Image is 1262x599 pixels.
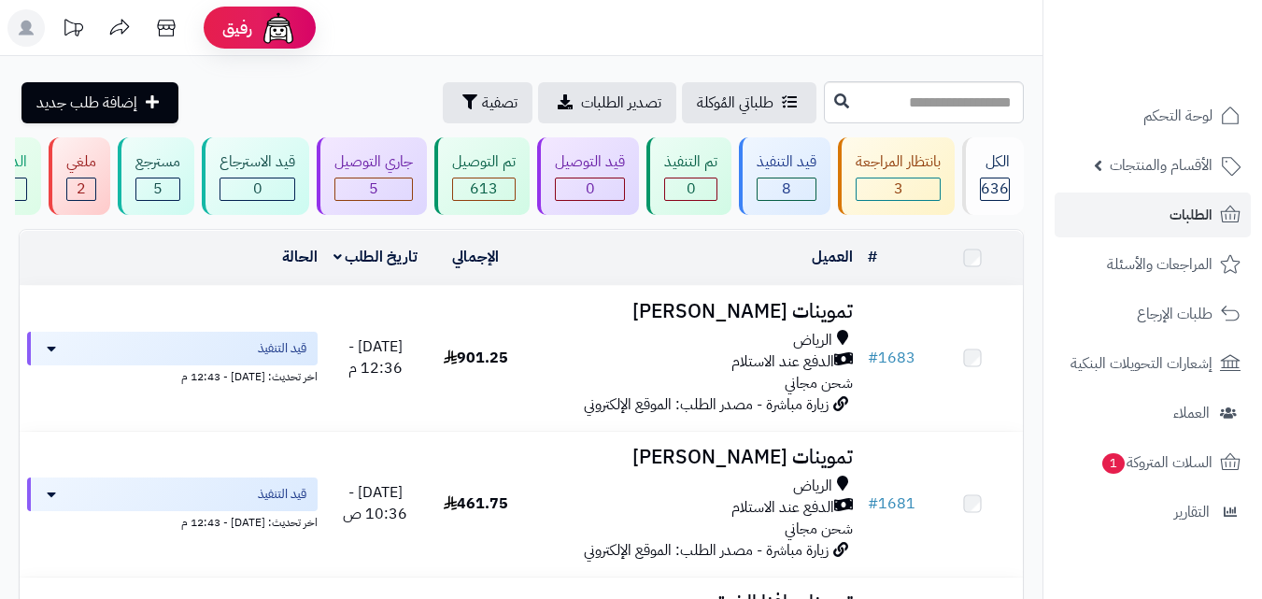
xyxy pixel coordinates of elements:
span: 0 [687,178,696,200]
span: 613 [470,178,498,200]
span: المراجعات والأسئلة [1107,251,1212,278]
a: مسترجع 5 [114,137,198,215]
a: تحديثات المنصة [50,9,96,51]
span: الطلبات [1170,202,1212,228]
span: 5 [153,178,163,200]
h3: تموينات [PERSON_NAME] [533,447,853,468]
span: تصفية [482,92,518,114]
span: تصدير الطلبات [581,92,661,114]
div: 613 [453,178,515,200]
div: قيد الاسترجاع [220,151,295,173]
div: 5 [136,178,179,200]
a: #1683 [868,347,915,369]
div: اخر تحديث: [DATE] - 12:43 م [27,511,318,531]
span: شحن مجاني [785,518,853,540]
span: الدفع عند الاستلام [731,351,834,373]
span: الرياض [793,476,832,497]
a: تم التوصيل 613 [431,137,533,215]
a: المراجعات والأسئلة [1055,242,1251,287]
div: ملغي [66,151,96,173]
img: ai-face.png [260,9,297,47]
div: 0 [665,178,716,200]
a: العملاء [1055,391,1251,435]
div: الكل [980,151,1010,173]
img: logo-2.png [1135,52,1244,92]
a: التقارير [1055,490,1251,535]
div: 0 [556,178,624,200]
div: اخر تحديث: [DATE] - 12:43 م [27,365,318,385]
div: 2 [67,178,95,200]
a: تم التنفيذ 0 [643,137,735,215]
span: إشعارات التحويلات البنكية [1071,350,1212,377]
a: طلباتي المُوكلة [682,82,816,123]
span: العملاء [1173,400,1210,426]
a: العميل [812,246,853,268]
span: طلباتي المُوكلة [697,92,773,114]
a: بانتظار المراجعة 3 [834,137,958,215]
button: تصفية [443,82,532,123]
a: ملغي 2 [45,137,114,215]
span: 901.25 [444,347,508,369]
span: شحن مجاني [785,372,853,394]
span: السلات المتروكة [1100,449,1212,476]
a: الإجمالي [452,246,499,268]
a: الكل636 [958,137,1028,215]
a: السلات المتروكة1 [1055,440,1251,485]
span: # [868,492,878,515]
div: 3 [857,178,940,200]
div: 8 [758,178,815,200]
span: قيد التنفيذ [258,485,306,504]
span: 0 [253,178,262,200]
a: قيد التوصيل 0 [533,137,643,215]
div: 0 [220,178,294,200]
span: 636 [981,178,1009,200]
span: 0 [586,178,595,200]
div: قيد التنفيذ [757,151,816,173]
span: رفيق [222,17,252,39]
a: الحالة [282,246,318,268]
span: 2 [77,178,86,200]
a: طلبات الإرجاع [1055,292,1251,336]
span: الرياض [793,330,832,351]
a: #1681 [868,492,915,515]
span: 5 [369,178,378,200]
span: التقارير [1174,499,1210,525]
div: قيد التوصيل [555,151,625,173]
span: [DATE] - 12:36 م [348,335,403,379]
h3: تموينات [PERSON_NAME] [533,301,853,322]
span: زيارة مباشرة - مصدر الطلب: الموقع الإلكتروني [584,393,829,416]
a: لوحة التحكم [1055,93,1251,138]
span: الدفع عند الاستلام [731,497,834,519]
div: مسترجع [135,151,180,173]
span: 1 [1102,453,1125,474]
a: جاري التوصيل 5 [313,137,431,215]
div: تم التوصيل [452,151,516,173]
span: قيد التنفيذ [258,339,306,358]
span: طلبات الإرجاع [1137,301,1212,327]
span: 3 [894,178,903,200]
span: زيارة مباشرة - مصدر الطلب: الموقع الإلكتروني [584,539,829,562]
span: إضافة طلب جديد [36,92,137,114]
span: الأقسام والمنتجات [1110,152,1212,178]
span: [DATE] - 10:36 ص [343,481,407,525]
div: 5 [335,178,412,200]
span: لوحة التحكم [1143,103,1212,129]
a: قيد الاسترجاع 0 [198,137,313,215]
span: # [868,347,878,369]
a: إشعارات التحويلات البنكية [1055,341,1251,386]
a: تاريخ الطلب [333,246,418,268]
div: جاري التوصيل [334,151,413,173]
a: الطلبات [1055,193,1251,237]
span: 8 [782,178,791,200]
span: 461.75 [444,492,508,515]
a: # [868,246,877,268]
a: تصدير الطلبات [538,82,676,123]
div: بانتظار المراجعة [856,151,941,173]
a: قيد التنفيذ 8 [735,137,834,215]
a: إضافة طلب جديد [21,82,178,123]
div: تم التنفيذ [664,151,717,173]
